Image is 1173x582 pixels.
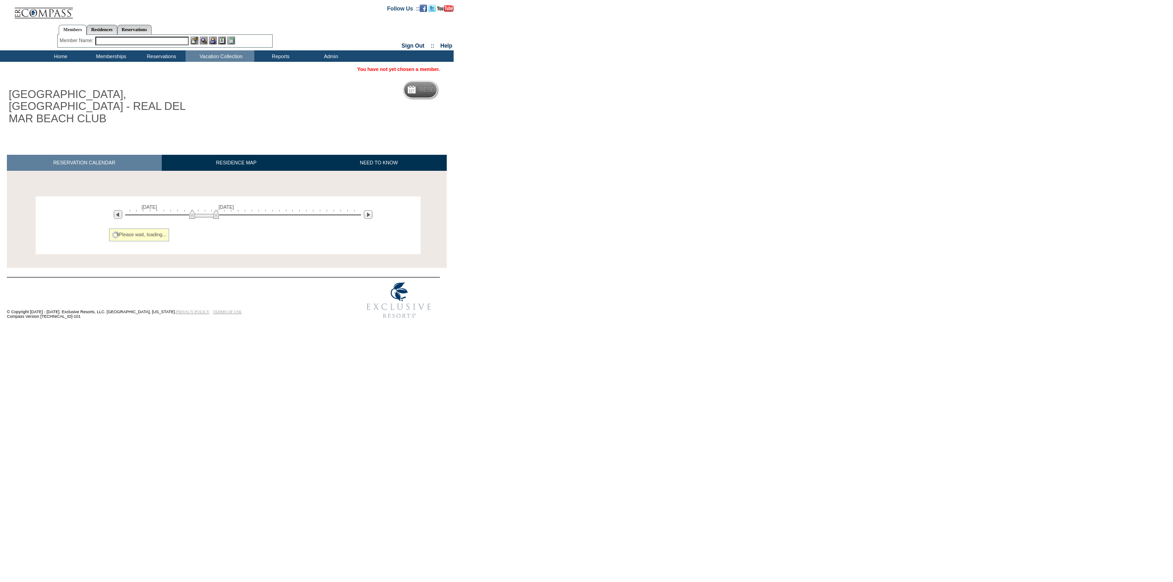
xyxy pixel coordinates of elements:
[419,87,489,93] h5: Reservation Calendar
[191,37,198,44] img: b_edit.gif
[401,43,424,49] a: Sign Out
[254,50,305,62] td: Reports
[186,50,254,62] td: Vacation Collection
[114,210,122,219] img: Previous
[85,50,135,62] td: Memberships
[219,204,234,210] span: [DATE]
[305,50,355,62] td: Admin
[209,37,217,44] img: Impersonate
[60,37,95,44] div: Member Name:
[162,155,311,171] a: RESIDENCE MAP
[227,37,235,44] img: b_calculator.gif
[431,43,434,49] span: ::
[440,43,452,49] a: Help
[437,5,454,11] a: Subscribe to our YouTube Channel
[420,5,427,11] a: Become our fan on Facebook
[109,228,170,241] div: Please wait, loading...
[428,5,436,12] img: Follow us on Twitter
[428,5,436,11] a: Follow us on Twitter
[357,66,440,72] span: You have not yet chosen a member.
[213,310,242,314] a: TERMS OF USE
[117,25,152,34] a: Reservations
[387,5,420,12] td: Follow Us ::
[364,210,373,219] img: Next
[7,87,212,126] h1: [GEOGRAPHIC_DATA], [GEOGRAPHIC_DATA] - REAL DEL MAR BEACH CLUB
[34,50,85,62] td: Home
[135,50,186,62] td: Reservations
[7,278,328,323] td: © Copyright [DATE] - [DATE]. Exclusive Resorts, LLC. [GEOGRAPHIC_DATA], [US_STATE]. Compass Versi...
[59,25,87,35] a: Members
[420,5,427,12] img: Become our fan on Facebook
[200,37,208,44] img: View
[311,155,447,171] a: NEED TO KNOW
[176,310,209,314] a: PRIVACY POLICY
[437,5,454,12] img: Subscribe to our YouTube Channel
[87,25,117,34] a: Residences
[112,231,119,239] img: spinner2.gif
[7,155,162,171] a: RESERVATION CALENDAR
[358,277,440,323] img: Exclusive Resorts
[218,37,226,44] img: Reservations
[142,204,157,210] span: [DATE]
